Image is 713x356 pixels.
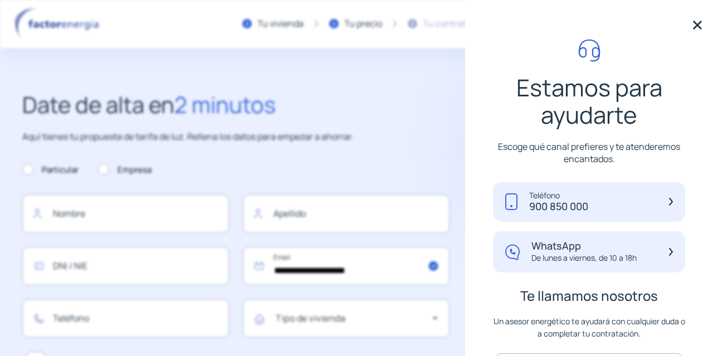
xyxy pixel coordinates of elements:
img: logo factor [11,8,106,40]
h2: Date de alta en [22,87,450,123]
p: Un asesor energético te ayudará con cualquier duda o a completar tu contratación. [493,315,685,340]
p: Aquí tienes tu propuesta de tarifa de luz. Rellena los datos para empezar a ahorrar. [22,130,450,144]
div: Tu contrato [423,17,471,31]
div: Tu vivienda [257,17,304,31]
span: 2 minutos [174,89,276,120]
img: call-headphone.svg [578,39,600,62]
p: Escoge qué canal prefieres y te atenderemos encantados. [493,140,685,165]
p: 900 850 000 [529,201,588,213]
p: WhatsApp [531,240,637,252]
mat-label: Tipo de vivienda [276,312,345,324]
label: Empresa [98,163,152,177]
p: Estamos para ayudarte [493,74,685,128]
div: Tu precio [344,17,382,31]
label: Particular [22,163,79,177]
p: Teléfono [529,191,588,201]
p: De lunes a viernes, de 10 a 18h [531,252,637,264]
p: Te llamamos nosotros [493,290,685,302]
